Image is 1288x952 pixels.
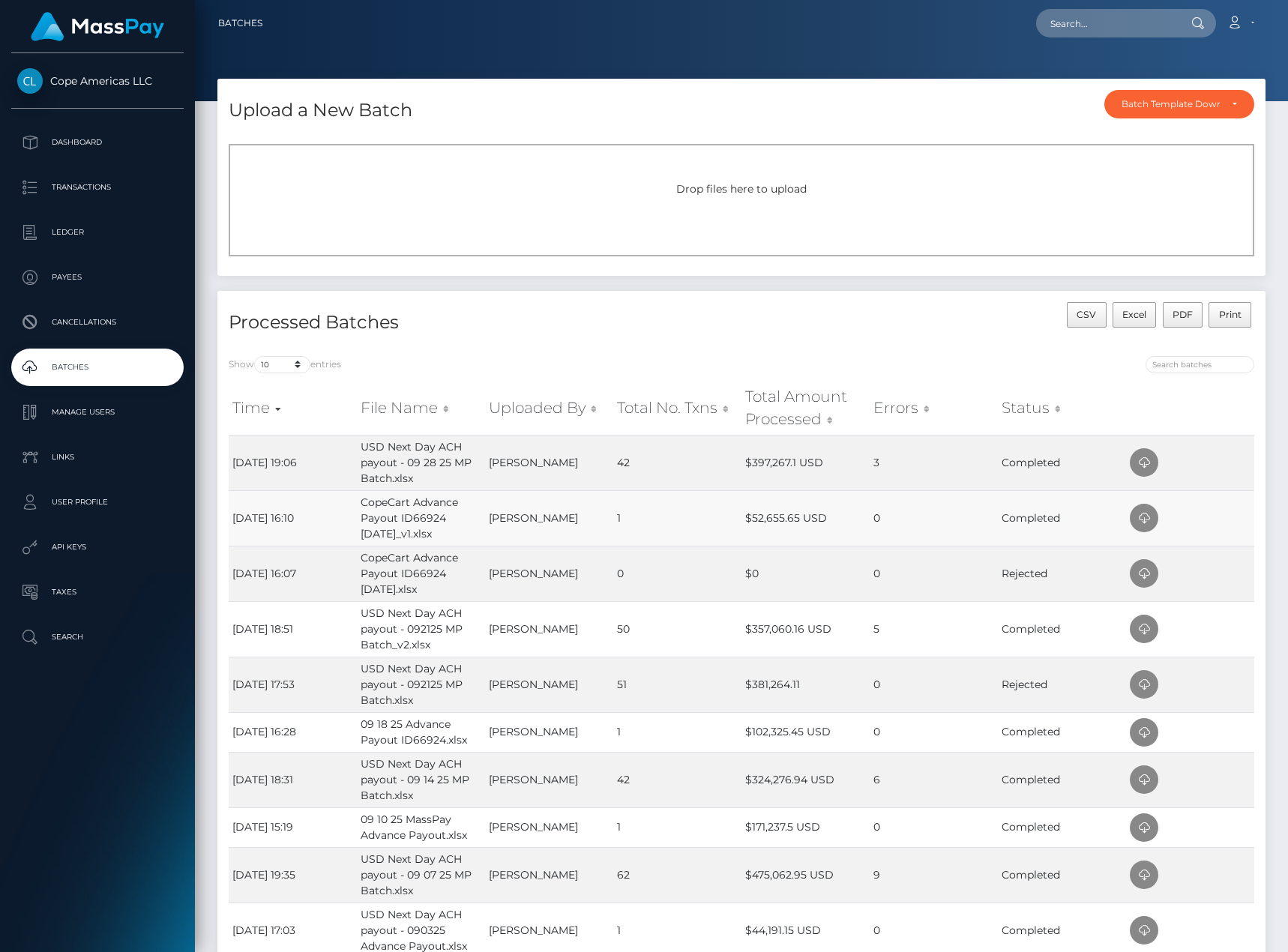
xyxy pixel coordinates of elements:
[17,581,178,603] p: Taxes
[17,311,178,334] p: Cancellations
[870,657,998,712] td: 0
[17,401,178,424] p: Manage Users
[17,266,178,289] p: Payees
[1067,302,1107,328] button: CSV
[357,601,485,657] td: USD Next Day ACH payout - 092125 MP Batch_v2.xlsx
[1163,302,1203,328] button: PDF
[357,382,485,435] th: File Name: activate to sort column ascending
[31,12,164,41] img: MassPay Logo
[357,807,485,847] td: 09 10 25 MassPay Advance Payout.xlsx
[229,310,730,336] h4: Processed Batches
[17,176,178,199] p: Transactions
[741,712,870,752] td: $102,325.45 USD
[676,182,807,196] span: Drop files here to upload
[613,490,741,546] td: 1
[1146,356,1254,373] input: Search batches
[998,807,1126,847] td: Completed
[17,356,178,379] p: Batches
[17,131,178,154] p: Dashboard
[357,752,485,807] td: USD Next Day ACH payout - 09 14 25 MP Batch.xlsx
[11,304,184,341] a: Cancellations
[11,483,184,521] a: User Profile
[17,536,178,558] p: API Keys
[229,752,357,807] td: [DATE] 18:31
[998,601,1126,657] td: Completed
[485,712,613,752] td: [PERSON_NAME]
[998,382,1126,435] th: Status: activate to sort column ascending
[1113,302,1157,328] button: Excel
[741,601,870,657] td: $357,060.16 USD
[613,546,741,601] td: 0
[357,546,485,601] td: CopeCart Advance Payout ID66924 [DATE].xlsx
[1122,309,1146,320] span: Excel
[870,546,998,601] td: 0
[741,752,870,807] td: $324,276.94 USD
[485,807,613,847] td: [PERSON_NAME]
[998,752,1126,807] td: Completed
[1219,309,1242,320] span: Print
[613,657,741,712] td: 51
[1122,98,1220,110] div: Batch Template Download
[613,601,741,657] td: 50
[485,435,613,490] td: [PERSON_NAME]
[11,74,184,88] span: Cope Americas LLC
[870,847,998,903] td: 9
[229,847,357,903] td: [DATE] 19:35
[11,528,184,566] a: API Keys
[741,807,870,847] td: $171,237.5 USD
[254,356,310,373] select: Showentries
[229,382,357,435] th: Time: activate to sort column ascending
[870,712,998,752] td: 0
[485,382,613,435] th: Uploaded By: activate to sort column ascending
[870,752,998,807] td: 6
[485,546,613,601] td: [PERSON_NAME]
[11,169,184,206] a: Transactions
[11,349,184,386] a: Batches
[17,221,178,244] p: Ledger
[1077,309,1096,320] span: CSV
[357,657,485,712] td: USD Next Day ACH payout - 092125 MP Batch.xlsx
[870,435,998,490] td: 3
[357,435,485,490] td: USD Next Day ACH payout - 09 28 25 MP Batch.xlsx
[485,752,613,807] td: [PERSON_NAME]
[613,382,741,435] th: Total No. Txns: activate to sort column ascending
[998,546,1126,601] td: Rejected
[870,382,998,435] th: Errors: activate to sort column ascending
[741,657,870,712] td: $381,264.11
[1036,9,1177,37] input: Search...
[11,259,184,296] a: Payees
[998,712,1126,752] td: Completed
[613,435,741,490] td: 42
[229,546,357,601] td: [DATE] 16:07
[870,807,998,847] td: 0
[229,601,357,657] td: [DATE] 18:51
[11,214,184,251] a: Ledger
[17,491,178,513] p: User Profile
[357,490,485,546] td: CopeCart Advance Payout ID66924 [DATE]_v1.xlsx
[357,712,485,752] td: 09 18 25 Advance Payout ID66924.xlsx
[11,394,184,431] a: Manage Users
[998,490,1126,546] td: Completed
[741,546,870,601] td: $0
[613,807,741,847] td: 1
[11,439,184,476] a: Links
[741,435,870,490] td: $397,267.1 USD
[998,847,1126,903] td: Completed
[870,490,998,546] td: 0
[613,712,741,752] td: 1
[229,97,412,124] h4: Upload a New Batch
[613,847,741,903] td: 62
[1173,309,1193,320] span: PDF
[741,847,870,903] td: $475,062.95 USD
[17,626,178,648] p: Search
[1104,90,1254,118] button: Batch Template Download
[11,124,184,161] a: Dashboard
[741,382,870,435] th: Total Amount Processed: activate to sort column ascending
[229,490,357,546] td: [DATE] 16:10
[11,618,184,656] a: Search
[229,807,357,847] td: [DATE] 15:19
[485,847,613,903] td: [PERSON_NAME]
[229,435,357,490] td: [DATE] 19:06
[1209,302,1251,328] button: Print
[613,752,741,807] td: 42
